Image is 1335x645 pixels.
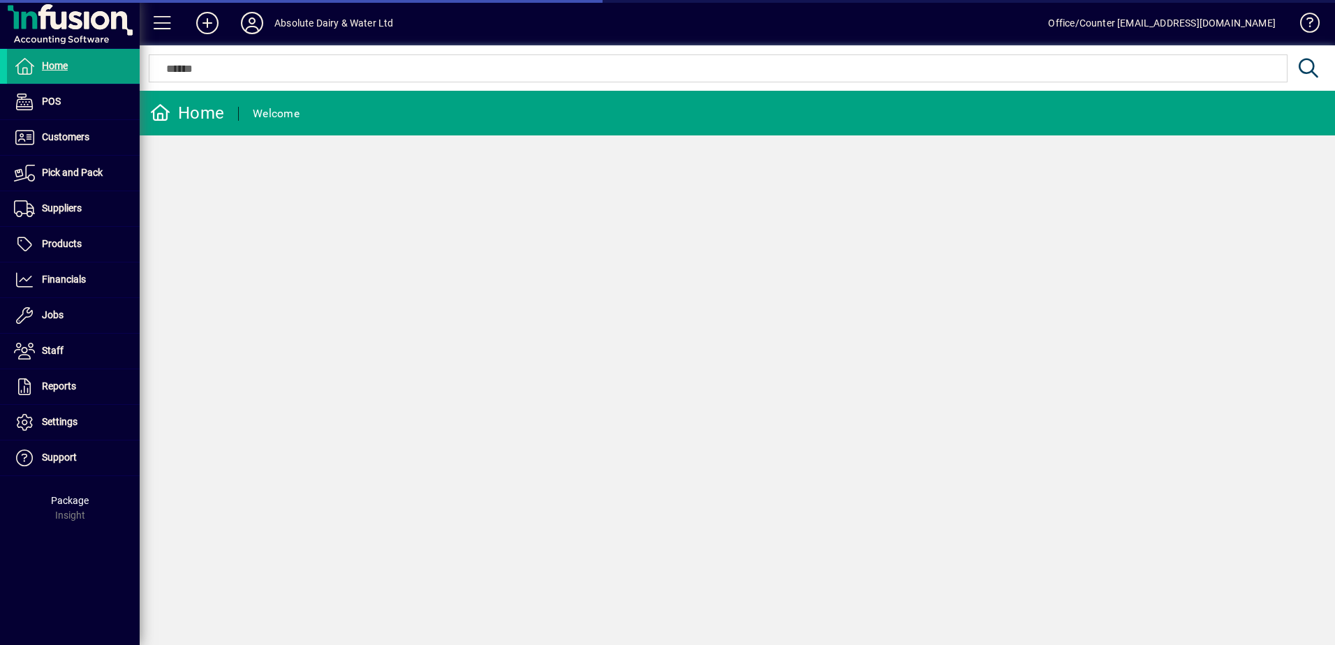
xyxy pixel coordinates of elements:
[42,274,86,285] span: Financials
[7,405,140,440] a: Settings
[42,167,103,178] span: Pick and Pack
[7,227,140,262] a: Products
[1290,3,1318,48] a: Knowledge Base
[42,345,64,356] span: Staff
[1048,12,1276,34] div: Office/Counter [EMAIL_ADDRESS][DOMAIN_NAME]
[7,334,140,369] a: Staff
[7,262,140,297] a: Financials
[7,84,140,119] a: POS
[42,238,82,249] span: Products
[42,416,78,427] span: Settings
[7,440,140,475] a: Support
[42,131,89,142] span: Customers
[42,452,77,463] span: Support
[274,12,394,34] div: Absolute Dairy & Water Ltd
[150,102,224,124] div: Home
[230,10,274,36] button: Profile
[51,495,89,506] span: Package
[42,309,64,320] span: Jobs
[7,191,140,226] a: Suppliers
[7,120,140,155] a: Customers
[7,369,140,404] a: Reports
[42,380,76,392] span: Reports
[7,298,140,333] a: Jobs
[42,96,61,107] span: POS
[42,202,82,214] span: Suppliers
[253,103,300,125] div: Welcome
[42,60,68,71] span: Home
[185,10,230,36] button: Add
[7,156,140,191] a: Pick and Pack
